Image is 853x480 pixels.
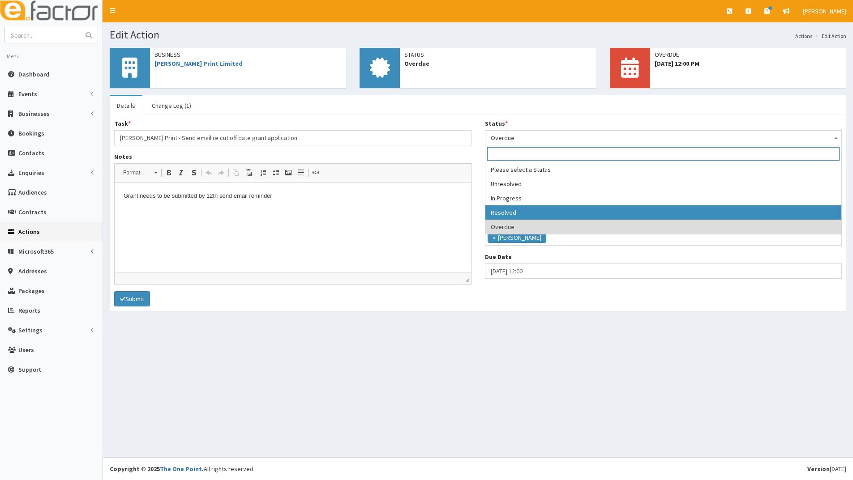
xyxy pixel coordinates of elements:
a: Paste (Ctrl+V) [242,167,255,178]
span: Overdue [404,59,592,68]
span: Support [18,365,41,374]
a: Undo (Ctrl+Z) [202,167,215,178]
span: Overdue [485,130,842,145]
a: Insert/Remove Numbered List [257,167,270,178]
span: Business [154,50,342,59]
label: Notes [114,152,132,161]
span: Format [119,167,150,178]
span: Status [404,50,592,59]
a: Insert Horizontal Line [295,167,307,178]
span: × [493,233,496,242]
span: Drag to resize [465,278,469,282]
a: Strike Through [188,167,200,178]
li: Edit Action [813,32,846,40]
span: Actions [18,228,40,236]
a: Image [282,167,295,178]
li: Unresolved [485,177,842,191]
span: Contracts [18,208,47,216]
label: Due Date [485,252,512,261]
span: Packages [18,287,45,295]
span: Bookings [18,129,44,137]
li: Resolved [485,205,842,220]
span: Reports [18,306,40,314]
li: Catherine Espin [488,232,546,243]
span: OVERDUE [655,50,842,59]
a: Change Log (1) [145,96,198,115]
label: Task [114,119,131,128]
span: Addresses [18,267,47,275]
li: Overdue [485,220,842,234]
span: Dashboard [18,70,49,78]
span: [PERSON_NAME] [803,7,846,15]
span: Overdue [491,132,836,144]
span: Microsoft365 [18,247,54,255]
label: Status [485,119,508,128]
a: Link (Ctrl+L) [309,167,322,178]
span: Audiences [18,188,47,196]
a: Italic (Ctrl+I) [175,167,188,178]
footer: All rights reserved. [103,457,853,480]
a: Details [110,96,142,115]
a: Copy (Ctrl+C) [230,167,242,178]
span: Events [18,90,37,98]
span: Contacts [18,149,44,157]
div: [DATE] [807,464,846,473]
a: [PERSON_NAME] Print Limited [154,59,243,68]
iframe: Rich Text Editor, notes [115,183,471,272]
span: Enquiries [18,169,44,177]
h1: Edit Action [110,29,846,41]
a: Bold (Ctrl+B) [163,167,175,178]
button: Submit [114,291,150,306]
span: Users [18,346,34,354]
input: Search... [5,27,80,43]
li: In Progress [485,191,842,205]
a: Redo (Ctrl+Y) [215,167,227,178]
span: Settings [18,326,43,334]
a: Insert/Remove Bulleted List [270,167,282,178]
strong: Copyright © 2025 . [110,465,204,473]
span: Businesses [18,110,50,118]
a: The One Point [160,465,202,473]
b: Version [807,465,830,473]
span: [DATE] 12:00 PM [655,59,842,68]
a: Format [118,166,162,179]
li: Please select a Status [485,162,842,177]
a: Actions [795,32,812,40]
